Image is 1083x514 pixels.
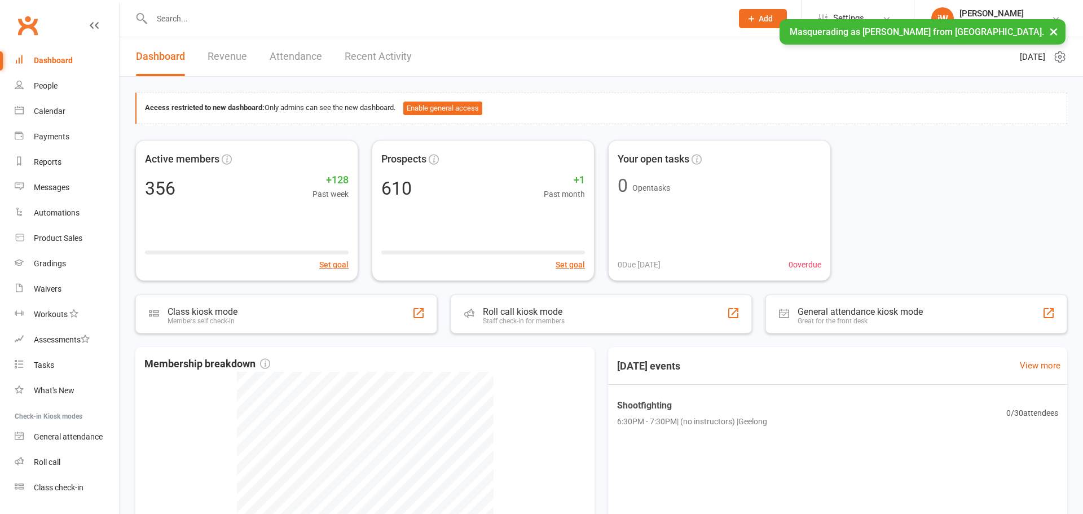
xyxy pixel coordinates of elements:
a: Waivers [15,276,119,302]
div: Staff check-in for members [483,317,565,325]
span: Open tasks [632,183,670,192]
span: Your open tasks [618,151,689,168]
a: What's New [15,378,119,403]
div: Gradings [34,259,66,268]
button: Set goal [319,258,349,271]
div: Tasks [34,361,54,370]
div: 356 [145,179,175,197]
span: Active members [145,151,219,168]
div: General attendance kiosk mode [798,306,923,317]
div: Roll call kiosk mode [483,306,565,317]
span: +128 [312,172,349,188]
div: Roll call [34,458,60,467]
div: General attendance [34,432,103,441]
button: Add [739,9,787,28]
div: Automations [34,208,80,217]
a: Automations [15,200,119,226]
div: Payments [34,132,69,141]
span: Shootfighting [617,398,767,413]
div: Dashboard [34,56,73,65]
a: Recent Activity [345,37,412,76]
div: Only admins can see the new dashboard. [145,102,1058,115]
a: View more [1020,359,1060,372]
button: × [1044,19,1064,43]
a: Assessments [15,327,119,353]
a: Class kiosk mode [15,475,119,500]
div: [GEOGRAPHIC_DATA] [959,19,1036,29]
a: Workouts [15,302,119,327]
div: Great for the front desk [798,317,923,325]
span: 0 / 30 attendees [1006,407,1058,419]
div: 0 [618,177,628,195]
div: Class kiosk mode [168,306,237,317]
div: Product Sales [34,234,82,243]
a: Messages [15,175,119,200]
span: Add [759,14,773,23]
a: Calendar [15,99,119,124]
button: Set goal [556,258,585,271]
span: Past week [312,188,349,200]
div: Class check-in [34,483,83,492]
a: Payments [15,124,119,150]
a: Tasks [15,353,119,378]
span: +1 [544,172,585,188]
div: Reports [34,157,61,166]
a: Reports [15,150,119,175]
div: What's New [34,386,74,395]
span: 0 overdue [789,258,821,271]
div: Members self check-in [168,317,237,325]
a: Dashboard [15,48,119,73]
div: Calendar [34,107,65,116]
span: Membership breakdown [144,356,270,372]
a: Attendance [270,37,322,76]
input: Search... [148,11,724,27]
div: Workouts [34,310,68,319]
a: Revenue [208,37,247,76]
span: [DATE] [1020,50,1045,64]
div: jW [931,7,954,30]
span: Prospects [381,151,426,168]
a: People [15,73,119,99]
div: 610 [381,179,412,197]
div: Assessments [34,335,90,344]
h3: [DATE] events [608,356,689,376]
a: Roll call [15,450,119,475]
button: Enable general access [403,102,482,115]
span: Masquerading as [PERSON_NAME] from [GEOGRAPHIC_DATA]. [790,27,1044,37]
span: Settings [833,6,864,31]
span: 6:30PM - 7:30PM | (no instructors) | Geelong [617,415,767,427]
a: Product Sales [15,226,119,251]
a: Dashboard [136,37,185,76]
div: People [34,81,58,90]
div: [PERSON_NAME] [959,8,1036,19]
a: Clubworx [14,11,42,39]
strong: Access restricted to new dashboard: [145,103,265,112]
span: 0 Due [DATE] [618,258,661,271]
a: Gradings [15,251,119,276]
div: Messages [34,183,69,192]
span: Past month [544,188,585,200]
a: General attendance kiosk mode [15,424,119,450]
div: Waivers [34,284,61,293]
